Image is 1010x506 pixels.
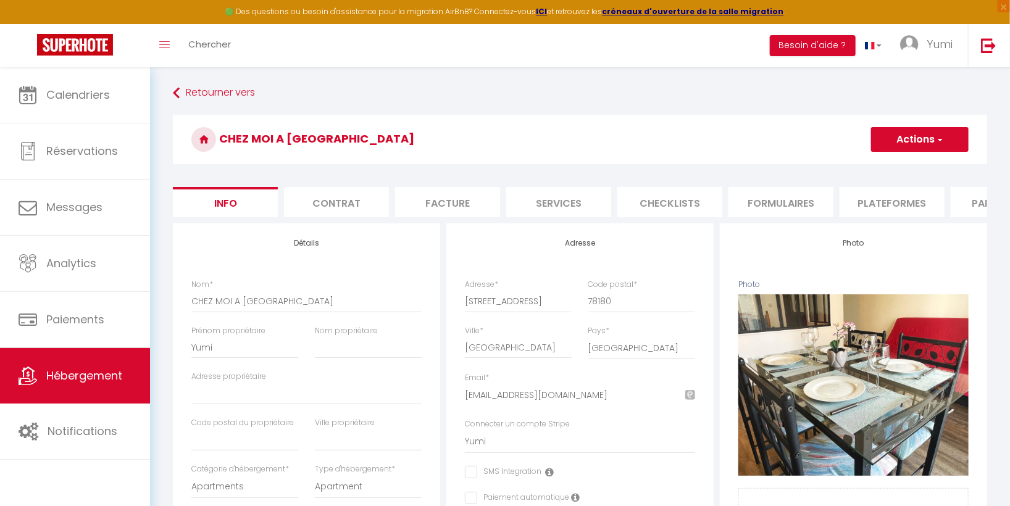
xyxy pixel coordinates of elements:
[465,279,498,291] label: Adresse
[927,36,953,52] span: Yumi
[506,187,611,217] li: Services
[191,325,265,337] label: Prénom propriétaire
[188,38,231,51] span: Chercher
[46,87,110,102] span: Calendriers
[10,5,47,42] button: Ouvrir le widget de chat LiveChat
[395,187,500,217] li: Facture
[465,372,489,384] label: Email
[738,279,760,291] label: Photo
[173,115,987,164] h3: CHEZ MOI A [GEOGRAPHIC_DATA]
[46,368,122,383] span: Hébergement
[191,463,289,475] label: Catégorie d'hébergement
[588,325,610,337] label: Pays
[46,199,102,215] span: Messages
[191,417,294,429] label: Code postal du propriétaire
[900,35,919,54] img: ...
[770,35,856,56] button: Besoin d'aide ?
[315,325,378,337] label: Nom propriétaire
[981,38,996,53] img: logout
[46,312,104,327] span: Paiements
[173,82,987,104] a: Retourner vers
[465,418,570,430] label: Connecter un compte Stripe
[191,279,213,291] label: Nom
[315,463,395,475] label: Type d'hébergement
[46,255,96,271] span: Analytics
[37,34,113,56] img: Super Booking
[728,187,833,217] li: Formulaires
[588,279,638,291] label: Code postal
[617,187,722,217] li: Checklists
[738,239,969,247] h4: Photo
[465,239,695,247] h4: Adresse
[46,143,118,159] span: Réservations
[191,239,422,247] h4: Détails
[840,187,945,217] li: Plateformes
[284,187,389,217] li: Contrat
[871,127,969,152] button: Actions
[48,423,117,439] span: Notifications
[315,417,375,429] label: Ville propriétaire
[891,24,968,67] a: ... Yumi
[465,325,483,337] label: Ville
[477,492,569,505] label: Paiement automatique
[173,187,278,217] li: Info
[536,6,548,17] a: ICI
[179,24,240,67] a: Chercher
[191,371,266,383] label: Adresse propriétaire
[603,6,784,17] a: créneaux d'ouverture de la salle migration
